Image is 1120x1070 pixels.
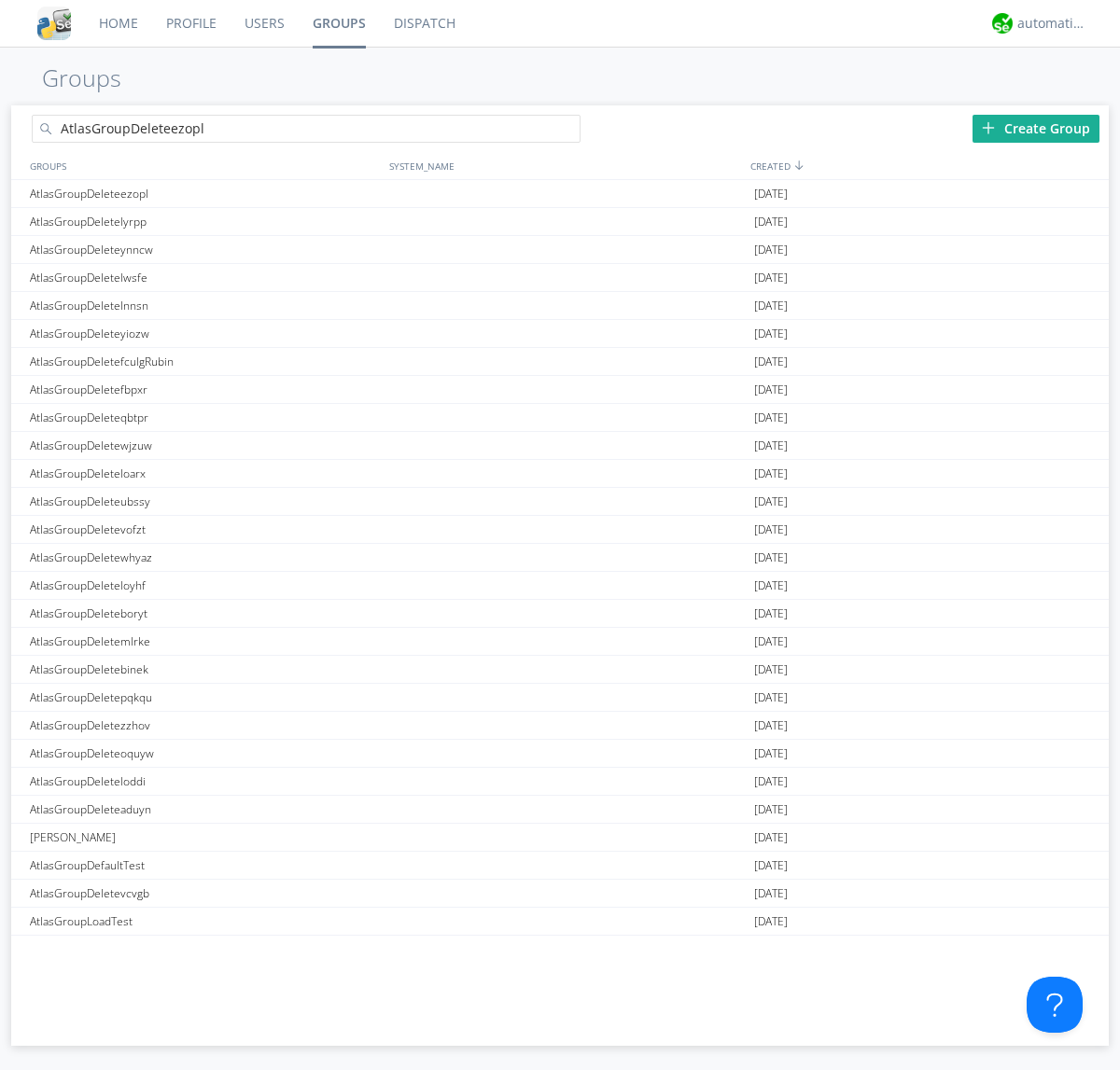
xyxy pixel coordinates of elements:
span: [DATE] [754,432,788,460]
div: AtlasGroupDeletewjzuw [25,432,385,459]
span: [DATE] [754,768,788,796]
span: [DATE] [754,376,788,404]
div: AtlasGroupDispatchLarge [25,936,385,963]
div: AtlasGroupDeleteloarx [25,460,385,487]
span: [DATE] [754,824,788,852]
a: AtlasGroupDeleteboryt[DATE] [11,600,1109,628]
span: [DATE] [754,740,788,768]
a: AtlasGroupDeleteynncw[DATE] [11,236,1109,264]
a: AtlasGroupDefaultTest[DATE] [11,852,1109,880]
a: AtlasGroupDeletelnnsn[DATE] [11,292,1109,320]
iframe: Toggle Customer Support [1027,977,1083,1033]
span: [DATE] [754,488,788,516]
a: AtlasGroupDeleteloarx[DATE] [11,460,1109,488]
span: [DATE] [754,236,788,264]
a: AtlasGroupLoadTest[DATE] [11,908,1109,936]
div: AtlasGroupDeletevofzt [25,516,385,543]
div: AtlasGroupDeleteynncw [25,236,385,263]
div: AtlasGroupDeleteubssy [25,488,385,515]
a: [PERSON_NAME][DATE] [11,824,1109,852]
div: automation+atlas [1017,14,1087,33]
div: AtlasGroupDeleteaduyn [25,796,385,823]
input: Search groups [32,115,581,143]
div: AtlasGroupDeleteqbtpr [25,404,385,431]
span: [DATE] [754,684,788,712]
div: AtlasGroupDeletebinek [25,656,385,683]
div: AtlasGroupDeletefbpxr [25,376,385,403]
a: AtlasGroupDeletepqkqu[DATE] [11,684,1109,712]
span: [DATE] [754,180,788,208]
div: AtlasGroupDeletepqkqu [25,684,385,711]
a: AtlasGroupDispatchLarge[DATE] [11,936,1109,964]
div: AtlasGroupDeleteloddi [25,768,385,795]
a: AtlasGroupDeletezzhov[DATE] [11,712,1109,740]
img: plus.svg [982,121,995,134]
div: AtlasGroupDeletelnnsn [25,292,385,319]
div: AtlasGroupDefaultTest [25,852,385,879]
div: AtlasGroupDeletewhyaz [25,544,385,571]
span: [DATE] [754,572,788,600]
span: [DATE] [754,936,788,964]
img: d2d01cd9b4174d08988066c6d424eccd [992,13,1013,34]
div: CREATED [746,152,1109,179]
div: AtlasGroupDeleteloyhf [25,572,385,599]
div: AtlasGroupDeletelwsfe [25,264,385,291]
div: GROUPS [25,152,380,179]
a: AtlasGroupDeletebinek[DATE] [11,656,1109,684]
div: AtlasGroupDeletezzhov [25,712,385,739]
div: AtlasGroupDeleteboryt [25,600,385,627]
a: AtlasGroupDeleteyiozw[DATE] [11,320,1109,348]
span: [DATE] [754,516,788,544]
a: AtlasGroupDeletemlrke[DATE] [11,628,1109,656]
span: [DATE] [754,544,788,572]
a: AtlasGroupDeleteubssy[DATE] [11,488,1109,516]
span: [DATE] [754,656,788,684]
div: AtlasGroupDeletelyrpp [25,208,385,235]
div: AtlasGroupLoadTest [25,908,385,935]
span: [DATE] [754,712,788,740]
a: AtlasGroupDeleteezopl[DATE] [11,180,1109,208]
a: AtlasGroupDeletevofzt[DATE] [11,516,1109,544]
a: AtlasGroupDeletefculgRubin[DATE] [11,348,1109,376]
a: AtlasGroupDeletelyrpp[DATE] [11,208,1109,236]
div: AtlasGroupDeleteoquyw [25,740,385,767]
span: [DATE] [754,796,788,824]
img: cddb5a64eb264b2086981ab96f4c1ba7 [37,7,71,40]
div: Create Group [973,115,1099,143]
span: [DATE] [754,348,788,376]
span: [DATE] [754,404,788,432]
div: AtlasGroupDeletefculgRubin [25,348,385,375]
span: [DATE] [754,600,788,628]
span: [DATE] [754,264,788,292]
span: [DATE] [754,852,788,880]
span: [DATE] [754,908,788,936]
a: AtlasGroupDeleteoquyw[DATE] [11,740,1109,768]
div: AtlasGroupDeletevcvgb [25,880,385,907]
a: AtlasGroupDeletewhyaz[DATE] [11,544,1109,572]
a: AtlasGroupDeletelwsfe[DATE] [11,264,1109,292]
div: SYSTEM_NAME [385,152,746,179]
a: AtlasGroupDeleteloddi[DATE] [11,768,1109,796]
a: AtlasGroupDeleteloyhf[DATE] [11,572,1109,600]
a: AtlasGroupDeletewjzuw[DATE] [11,432,1109,460]
div: AtlasGroupDeleteyiozw [25,320,385,347]
span: [DATE] [754,628,788,656]
a: AtlasGroupDeleteqbtpr[DATE] [11,404,1109,432]
span: [DATE] [754,880,788,908]
a: AtlasGroupDeletevcvgb[DATE] [11,880,1109,908]
div: AtlasGroupDeleteezopl [25,180,385,207]
span: [DATE] [754,208,788,236]
a: AtlasGroupDeleteaduyn[DATE] [11,796,1109,824]
a: AtlasGroupDeletefbpxr[DATE] [11,376,1109,404]
span: [DATE] [754,292,788,320]
div: [PERSON_NAME] [25,824,385,851]
span: [DATE] [754,460,788,488]
div: AtlasGroupDeletemlrke [25,628,385,655]
span: [DATE] [754,320,788,348]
